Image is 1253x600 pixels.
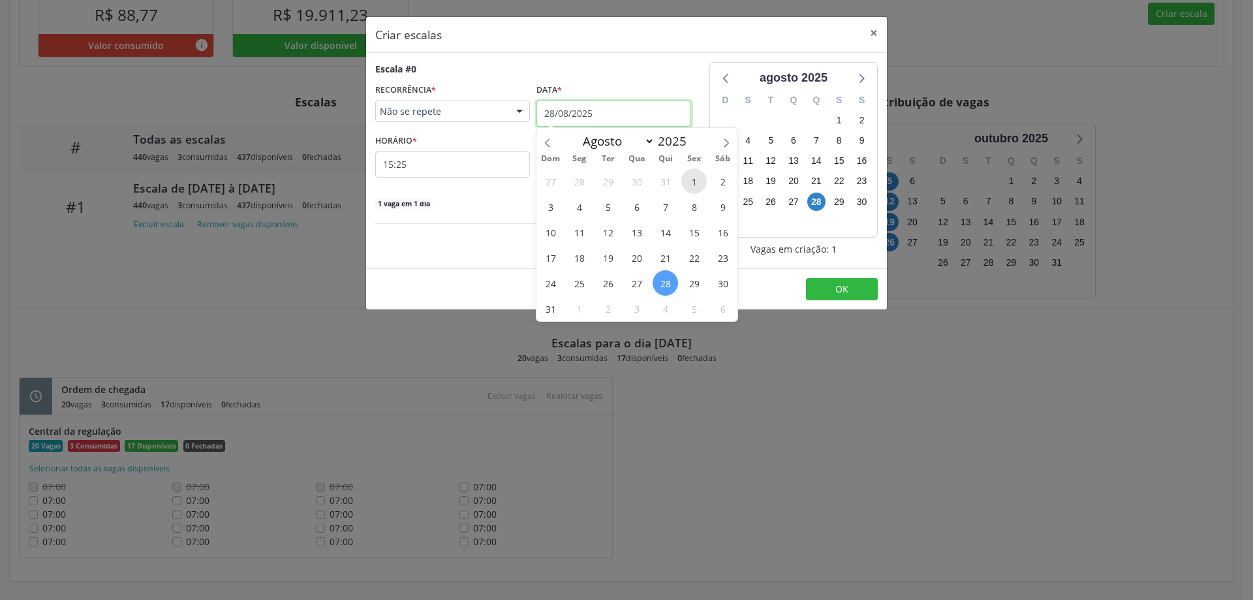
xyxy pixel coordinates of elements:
[538,194,563,219] span: Agosto 3, 2025
[375,151,530,178] input: 00:00
[595,296,621,321] span: Setembro 2, 2025
[710,194,735,219] span: Agosto 9, 2025
[739,193,757,211] span: segunda-feira, 25 de agosto de 2025
[624,270,649,296] span: Agosto 27, 2025
[538,270,563,296] span: Agosto 24, 2025
[807,132,826,150] span: quinta-feira, 7 de agosto de 2025
[850,90,873,110] div: S
[566,296,592,321] span: Setembro 1, 2025
[565,155,594,163] span: Seg
[536,101,691,127] input: Selecione uma data
[624,245,649,270] span: Agosto 20, 2025
[709,242,878,256] div: Vagas em criação: 1
[807,152,826,170] span: quinta-feira, 14 de agosto de 2025
[623,155,651,163] span: Qua
[762,132,780,150] span: terça-feira, 5 de agosto de 2025
[653,270,678,296] span: Agosto 28, 2025
[681,168,707,194] span: Agosto 1, 2025
[595,194,621,219] span: Agosto 5, 2025
[760,90,782,110] div: T
[375,26,442,43] h5: Criar escalas
[830,132,848,150] span: sexta-feira, 8 de agosto de 2025
[681,296,707,321] span: Setembro 5, 2025
[375,62,416,76] div: Escala #0
[830,111,848,129] span: sexta-feira, 1 de agosto de 2025
[653,168,678,194] span: Julho 31, 2025
[566,270,592,296] span: Agosto 25, 2025
[828,90,850,110] div: S
[595,270,621,296] span: Agosto 26, 2025
[807,193,826,211] span: quinta-feira, 28 de agosto de 2025
[566,194,592,219] span: Agosto 4, 2025
[806,278,878,300] button: OK
[737,90,760,110] div: S
[681,245,707,270] span: Agosto 22, 2025
[762,152,780,170] span: terça-feira, 12 de agosto de 2025
[595,219,621,245] span: Agosto 12, 2025
[566,168,592,194] span: Julho 28, 2025
[853,193,871,211] span: sábado, 30 de agosto de 2025
[710,245,735,270] span: Agosto 23, 2025
[680,155,709,163] span: Sex
[830,152,848,170] span: sexta-feira, 15 de agosto de 2025
[375,198,433,209] span: 1 vaga em 1 dia
[710,219,735,245] span: Agosto 16, 2025
[566,219,592,245] span: Agosto 11, 2025
[375,80,436,101] label: RECORRÊNCIA
[655,133,698,150] input: Year
[681,219,707,245] span: Agosto 15, 2025
[739,152,757,170] span: segunda-feira, 11 de agosto de 2025
[538,168,563,194] span: Julho 27, 2025
[709,155,737,163] span: Sáb
[681,194,707,219] span: Agosto 8, 2025
[784,193,803,211] span: quarta-feira, 27 de agosto de 2025
[380,105,503,118] span: Não se repete
[853,111,871,129] span: sábado, 2 de agosto de 2025
[538,296,563,321] span: Agosto 31, 2025
[710,296,735,321] span: Setembro 6, 2025
[714,90,737,110] div: D
[853,152,871,170] span: sábado, 16 de agosto de 2025
[853,172,871,191] span: sábado, 23 de agosto de 2025
[784,152,803,170] span: quarta-feira, 13 de agosto de 2025
[595,245,621,270] span: Agosto 19, 2025
[739,132,757,150] span: segunda-feira, 4 de agosto de 2025
[739,172,757,191] span: segunda-feira, 18 de agosto de 2025
[805,90,828,110] div: Q
[624,194,649,219] span: Agosto 6, 2025
[624,168,649,194] span: Julho 30, 2025
[624,296,649,321] span: Setembro 3, 2025
[754,69,833,87] div: agosto 2025
[681,270,707,296] span: Agosto 29, 2025
[710,168,735,194] span: Agosto 2, 2025
[784,172,803,191] span: quarta-feira, 20 de agosto de 2025
[375,131,417,151] label: HORÁRIO
[653,296,678,321] span: Setembro 4, 2025
[653,245,678,270] span: Agosto 21, 2025
[807,172,826,191] span: quinta-feira, 21 de agosto de 2025
[861,17,887,49] button: Close
[710,270,735,296] span: Agosto 30, 2025
[536,155,565,163] span: Dom
[784,132,803,150] span: quarta-feira, 6 de agosto de 2025
[576,132,655,150] select: Month
[762,172,780,191] span: terça-feira, 19 de agosto de 2025
[538,219,563,245] span: Agosto 10, 2025
[566,245,592,270] span: Agosto 18, 2025
[653,194,678,219] span: Agosto 7, 2025
[536,80,562,101] label: Data
[830,193,848,211] span: sexta-feira, 29 de agosto de 2025
[835,283,848,295] span: OK
[624,219,649,245] span: Agosto 13, 2025
[853,132,871,150] span: sábado, 9 de agosto de 2025
[782,90,805,110] div: Q
[651,155,680,163] span: Qui
[653,219,678,245] span: Agosto 14, 2025
[538,245,563,270] span: Agosto 17, 2025
[830,172,848,191] span: sexta-feira, 22 de agosto de 2025
[762,193,780,211] span: terça-feira, 26 de agosto de 2025
[594,155,623,163] span: Ter
[595,168,621,194] span: Julho 29, 2025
